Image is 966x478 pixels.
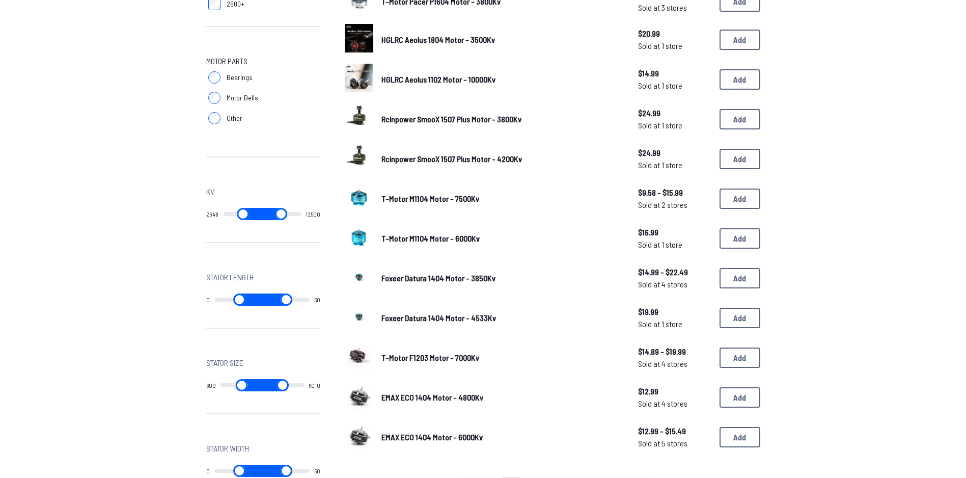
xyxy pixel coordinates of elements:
a: image [345,302,373,334]
span: T-Motor M1104 Motor - 6000Kv [381,233,480,243]
span: Rcinpower SmooX 1507 Plus Motor - 3800Kv [381,114,521,124]
span: Sold at 1 store [638,40,711,52]
input: Motor Bells [208,92,220,104]
button: Add [720,149,760,169]
img: image [345,421,373,450]
span: Sold at 2 stores [638,199,711,211]
input: Bearings [208,71,220,84]
output: 12500 [306,210,320,218]
span: EMAX ECO 1404 Motor - 4800Kv [381,392,483,402]
img: image [345,64,373,92]
span: Stator Length [206,271,254,283]
output: 50 [314,296,320,304]
span: Motor Bells [227,93,258,103]
span: Sold at 3 stores [638,2,711,14]
span: Kv [206,185,214,198]
a: image [345,262,373,294]
a: image [345,64,373,95]
img: image [345,143,373,172]
output: 600 [206,381,216,389]
span: Stator Width [206,442,249,455]
a: image [345,183,373,215]
img: image [345,302,373,331]
img: image [345,183,373,211]
a: image [345,143,373,175]
a: Foxeer Datura 1404 Motor - 3850Kv [381,272,622,284]
span: Foxeer Datura 1404 Motor - 3850Kv [381,273,495,283]
a: image [345,342,373,374]
span: $24.99 [638,107,711,119]
span: HGLRC Aeolus 1102 Motor - 10000Kv [381,74,495,84]
a: Rcinpower SmooX 1507 Plus Motor - 3800Kv [381,113,622,125]
span: $14.99 [638,67,711,79]
img: image [345,342,373,370]
span: Sold at 1 store [638,318,711,330]
span: T-Motor M1104 Motor - 7500Kv [381,194,479,203]
a: image [345,382,373,413]
a: image [345,223,373,254]
span: Bearings [227,72,253,83]
span: Sold at 4 stores [638,397,711,410]
span: $20.99 [638,28,711,40]
output: 6010 [309,381,320,389]
span: $14.99 - $22.49 [638,266,711,278]
button: Add [720,348,760,368]
span: $19.99 [638,306,711,318]
input: Other [208,112,220,124]
img: image [345,24,373,52]
button: Add [720,268,760,288]
a: EMAX ECO 1404 Motor - 4800Kv [381,391,622,404]
span: Rcinpower SmooX 1507 Plus Motor - 4200Kv [381,154,522,164]
span: Sold at 1 store [638,238,711,251]
img: image [345,262,373,291]
span: Sold at 4 stores [638,278,711,290]
span: Sold at 1 store [638,79,711,92]
output: 50 [314,467,320,475]
a: Foxeer Datura 1404 Motor - 4533Kv [381,312,622,324]
span: $14.89 - $19.99 [638,346,711,358]
button: Add [720,69,760,90]
span: HGLRC Aeolus 1804 Motor - 3500Kv [381,35,495,44]
button: Add [720,189,760,209]
button: Add [720,109,760,129]
span: $24.99 [638,147,711,159]
a: T-Motor M1104 Motor - 7500Kv [381,193,622,205]
output: 2948 [206,210,218,218]
a: image [345,421,373,453]
span: Motor Parts [206,55,247,67]
span: $12.99 [638,385,711,397]
output: 0 [206,296,210,304]
span: Sold at 1 store [638,119,711,131]
span: EMAX ECO 1404 Motor - 6000Kv [381,432,483,442]
a: HGLRC Aeolus 1102 Motor - 10000Kv [381,73,622,86]
output: 0 [206,467,210,475]
a: image [345,24,373,56]
a: EMAX ECO 1404 Motor - 6000Kv [381,431,622,443]
a: T-Motor F1203 Motor - 7000Kv [381,352,622,364]
img: image [345,223,373,251]
button: Add [720,387,760,408]
span: Foxeer Datura 1404 Motor - 4533Kv [381,313,496,323]
span: Sold at 5 stores [638,437,711,449]
span: Other [227,113,242,123]
a: HGLRC Aeolus 1804 Motor - 3500Kv [381,34,622,46]
span: Sold at 1 store [638,159,711,171]
a: Rcinpower SmooX 1507 Plus Motor - 4200Kv [381,153,622,165]
span: $12.99 - $15.49 [638,425,711,437]
button: Add [720,228,760,249]
a: image [345,103,373,135]
button: Add [720,308,760,328]
span: T-Motor F1203 Motor - 7000Kv [381,353,479,362]
img: image [345,382,373,410]
span: $16.99 [638,226,711,238]
span: Sold at 4 stores [638,358,711,370]
span: $9.58 - $15.99 [638,187,711,199]
button: Add [720,427,760,447]
a: T-Motor M1104 Motor - 6000Kv [381,232,622,245]
button: Add [720,30,760,50]
img: image [345,103,373,132]
span: Stator Size [206,357,243,369]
